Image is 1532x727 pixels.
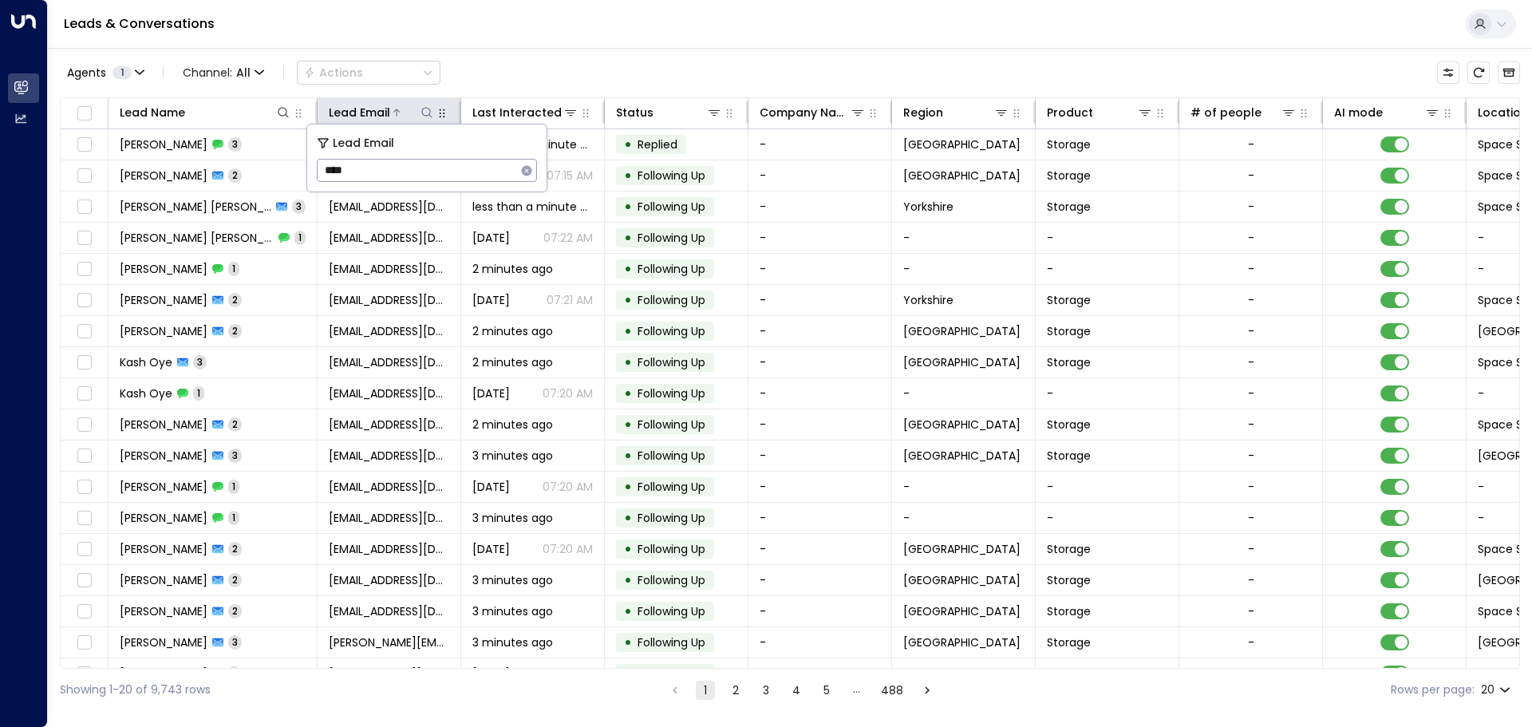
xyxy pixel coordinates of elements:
span: Following Up [638,230,705,246]
div: • [624,598,632,625]
span: 1 [113,66,132,79]
td: - [1036,472,1179,502]
td: - [1036,503,1179,533]
span: Following Up [638,417,705,433]
div: - [1248,385,1254,401]
div: Actions [304,65,363,80]
div: # of people [1190,103,1262,122]
span: Paul Riley [120,634,207,650]
p: 07:21 AM [547,292,593,308]
td: - [748,503,892,533]
p: 07:20 AM [543,385,593,401]
span: Following Up [638,448,705,464]
div: Region [903,103,943,122]
span: 2 minutes ago [472,417,553,433]
span: Storage [1047,168,1091,184]
span: Replied [638,136,677,152]
div: • [624,131,632,158]
span: Oxfordshire [903,136,1021,152]
div: - [1248,230,1254,246]
td: - [748,565,892,595]
span: 3 minutes ago [472,510,553,526]
div: Lead Email [329,103,390,122]
span: niharpriyadarshi91203@gmail.com [329,541,449,557]
span: b.gille14@eabjm.org [329,323,449,339]
span: London [903,354,1021,370]
span: Nedelcu Ramon Madalin [120,230,274,246]
div: • [624,224,632,251]
span: Birmingham [903,634,1021,650]
span: Aug 26, 2025 [472,230,510,246]
div: - [1248,666,1254,682]
span: Aug 26, 2025 [472,385,510,401]
td: - [748,409,892,440]
div: Company Name [760,103,866,122]
span: Elaine Russell [120,136,207,152]
td: - [892,223,1036,253]
div: • [624,318,632,345]
span: All [236,66,251,79]
span: 2 minutes ago [472,261,553,277]
span: 1 [193,386,204,400]
span: Yorkshire [903,199,954,215]
td: - [748,129,892,160]
td: - [1036,223,1179,253]
div: Location [1478,103,1528,122]
span: Following Up [638,666,705,682]
span: Toggle select row [74,322,94,342]
span: 3 [193,355,207,369]
span: London [903,603,1021,619]
span: 1 [228,262,239,275]
div: Lead Name [120,103,185,122]
td: - [748,316,892,346]
span: 1 [228,480,239,493]
div: • [624,442,632,469]
div: • [624,473,632,500]
span: Toggle select all [74,104,94,124]
span: Following Up [638,541,705,557]
td: - [748,596,892,626]
span: London [903,417,1021,433]
td: - [892,658,1036,689]
span: 3 minutes ago [472,572,553,588]
div: • [624,660,632,687]
span: Storage [1047,572,1091,588]
span: Toggle select row [74,166,94,186]
span: Lead Email [333,134,394,152]
span: Following Up [638,479,705,495]
span: Storage [1047,354,1091,370]
span: 1 [228,666,239,680]
span: Elaine Russell [120,168,207,184]
a: Leads & Conversations [64,14,215,33]
td: - [892,254,1036,284]
span: Following Up [638,510,705,526]
span: Oxfordshire [903,168,1021,184]
td: - [748,378,892,409]
span: 2 [228,168,242,182]
div: AI mode [1334,103,1383,122]
div: • [624,629,632,656]
td: - [892,472,1036,502]
span: 2 [228,324,242,338]
button: Archived Leads [1498,61,1520,84]
div: - [1248,448,1254,464]
div: Product [1047,103,1153,122]
span: Toggle select row [74,633,94,653]
nav: pagination navigation [665,680,938,700]
span: Paul Riley [120,666,207,682]
span: 3 [228,137,242,151]
div: Last Interacted [472,103,562,122]
button: Channel:All [176,61,270,84]
span: Refresh [1467,61,1490,84]
td: - [748,347,892,377]
div: - [1248,541,1254,557]
span: Bilkish Begum [120,448,207,464]
span: Following Up [638,603,705,619]
span: bilkishbegum235@gmail.com [329,479,449,495]
div: Lead Name [120,103,291,122]
span: Max Watters [120,292,207,308]
span: maxwatters99@icloud.com [329,292,449,308]
span: kashopeoyefesobi@icloud.com [329,385,449,401]
div: Showing 1-20 of 9,743 rows [60,682,211,698]
span: 1 [228,511,239,524]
